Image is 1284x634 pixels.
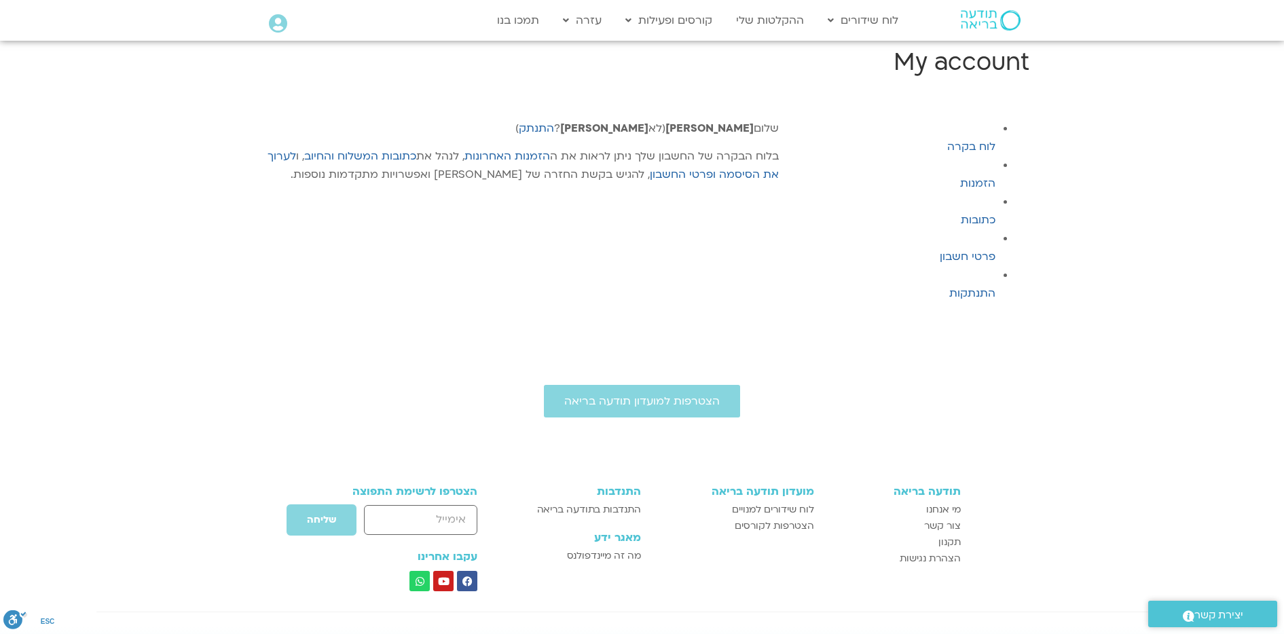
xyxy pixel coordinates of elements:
[560,121,648,136] strong: [PERSON_NAME]
[665,121,754,136] strong: [PERSON_NAME]
[828,551,961,567] a: הצהרת נגישות
[961,10,1021,31] img: תודעה בריאה
[324,551,478,563] h3: עקבו אחרינו
[949,286,995,301] a: התנתקות
[519,121,554,136] a: התנתק
[938,534,961,551] span: תקנון
[655,502,814,518] a: לוח שידורים למנויים
[544,385,740,417] a: הצטרפות למועדון תודעה בריאה
[515,548,640,564] a: מה זה מיינדפולנס
[794,119,1023,303] nav: דפי חשבון
[961,212,995,227] a: כתובות
[926,502,961,518] span: מי אנחנו
[828,518,961,534] a: צור קשר
[1148,601,1277,627] a: יצירת קשר
[304,149,416,164] a: כתובות המשלוח והחיוב
[556,7,608,33] a: עזרה
[537,502,641,518] span: התנדבות בתודעה בריאה
[364,505,477,534] input: אימייל
[564,395,720,407] span: הצטרפות למועדון תודעה בריאה
[567,548,641,564] span: מה זה מיינדפולנס
[828,534,961,551] a: תקנון
[262,119,779,138] p: שלום (לא ? )
[732,502,814,518] span: לוח שידורים למנויים
[307,515,336,525] span: שליחה
[490,7,546,33] a: תמכו בנו
[324,485,478,498] h3: הצטרפו לרשימת התפוצה
[960,176,995,191] a: הזמנות
[1194,606,1243,624] span: יצירת קשר
[900,551,961,567] span: הצהרת נגישות
[255,46,1029,79] h1: My account
[828,485,961,498] h3: תודעה בריאה
[655,518,814,534] a: הצטרפות לקורסים
[464,149,550,164] a: הזמנות האחרונות
[735,518,814,534] span: הצטרפות לקורסים
[324,504,478,543] form: טופס חדש
[924,518,961,534] span: צור קשר
[729,7,811,33] a: ההקלטות שלי
[619,7,719,33] a: קורסים ופעילות
[821,7,905,33] a: לוח שידורים
[655,485,814,498] h3: מועדון תודעה בריאה
[947,139,995,154] a: לוח בקרה
[515,502,640,518] a: התנדבות בתודעה בריאה
[940,249,995,264] a: פרטי חשבון
[286,504,357,536] button: שליחה
[268,149,779,182] a: לערוך את הסיסמה ופרטי החשבון
[828,502,961,518] a: מי אנחנו
[262,147,779,184] p: ב‬לוח הבקרה של החשבון ‫שלך ‬ניתן לראות את ה , לנהל את , ו ‫, להגיש בקשת החזרה של [PERSON_NAME] וא...
[515,485,640,498] h3: התנדבות
[515,532,640,544] h3: מאגר ידע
